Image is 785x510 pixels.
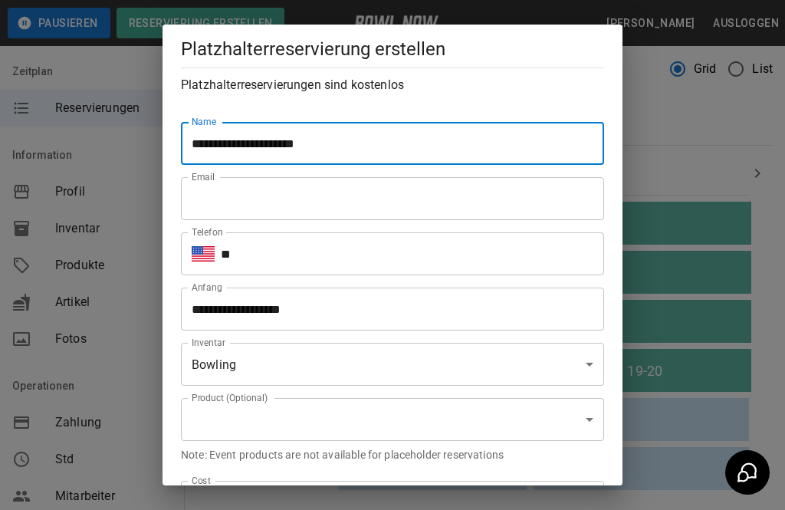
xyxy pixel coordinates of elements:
div: ​ [181,398,604,441]
input: Choose date, selected date is Sep 27, 2025 [181,288,593,331]
label: Anfang [192,281,222,294]
h5: Platzhalterreservierung erstellen [181,37,604,61]
button: Select country [192,242,215,265]
p: Note: Event products are not available for placeholder reservations [181,447,604,462]
div: Bowling [181,343,604,386]
h6: Platzhalterreservierungen sind kostenlos [181,74,604,96]
label: Telefon [192,225,223,239]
